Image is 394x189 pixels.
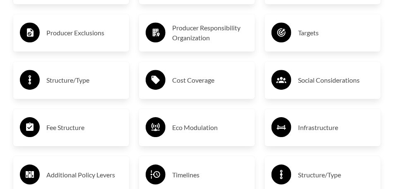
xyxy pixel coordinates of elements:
[298,74,374,87] h3: Social Considerations
[172,121,248,134] h3: Eco Modulation
[46,74,123,87] h3: Structure/Type
[298,26,374,39] h3: Targets
[46,168,123,182] h3: Additional Policy Levers
[298,121,374,134] h3: Infrastructure
[46,121,123,134] h3: Fee Structure
[46,26,123,39] h3: Producer Exclusions
[298,168,374,182] h3: Structure/Type
[172,23,248,43] h3: Producer Responsibility Organization
[172,168,248,182] h3: Timelines
[172,74,248,87] h3: Cost Coverage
